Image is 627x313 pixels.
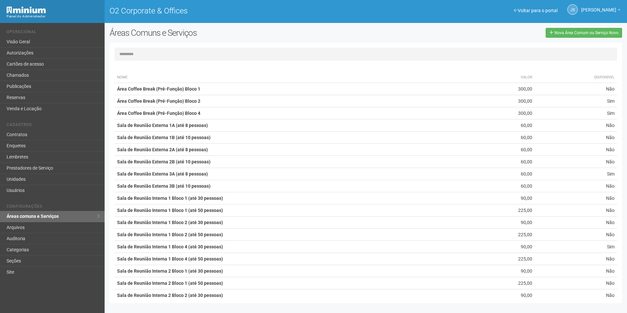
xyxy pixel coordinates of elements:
[546,28,622,38] a: Nova Área Comum ou Serviço Novo
[473,265,535,277] td: 90,00
[117,86,200,92] strong: Área Coffee Break (Pré-Função) Bloco 1
[535,204,617,217] td: Não
[473,277,535,289] td: 225,00
[117,244,223,249] strong: Sala de Reunião Interna 1 Bloco 4 (até 30 pessoas)
[535,72,617,83] th: Disponível
[117,171,208,177] strong: Sala de Reunião Externa 3A (até 8 pessoas)
[535,144,617,156] td: Não
[609,31,618,35] span: Novo
[473,241,535,253] td: 90,00
[473,192,535,204] td: 90,00
[7,13,100,19] div: Painel do Administrador
[473,217,535,229] td: 90,00
[473,289,535,302] td: 90,00
[473,144,535,156] td: 60,00
[117,111,200,116] strong: Área Coffee Break (Pré-Função) Bloco 4
[535,180,617,192] td: Não
[7,204,100,211] li: Configurações
[117,281,223,286] strong: Sala de Reunião Interna 2 Bloco 1 (até 50 pessoas)
[473,204,535,217] td: 225,00
[117,159,211,164] strong: Sala de Reunião Externa 2B (até 10 pessoas)
[514,8,557,13] a: Voltar para o portal
[117,196,223,201] strong: Sala de Reunião Interna 1 Bloco 1 (até 30 pessoas)
[117,98,200,104] strong: Área Coffee Break (Pré-Função) Bloco 2
[7,122,100,129] li: Cadastros
[581,1,616,12] span: Jeferson Souza
[117,220,223,225] strong: Sala de Reunião Interna 1 Bloco 2 (até 30 pessoas)
[473,119,535,132] td: 60,00
[535,265,617,277] td: Não
[555,31,608,35] span: Nova Área Comum ou Serviço
[473,72,535,83] th: Valor
[567,4,578,15] a: JS
[535,156,617,168] td: Não
[535,217,617,229] td: Não
[7,30,100,36] li: Operacional
[114,72,473,83] th: Nome
[117,123,208,128] strong: Sala de Reunião Externa 1A (até 8 pessoas)
[117,268,223,274] strong: Sala de Reunião Interna 2 Bloco 1 (até 30 pessoas)
[535,107,617,119] td: Sim
[117,256,223,261] strong: Sala de Reunião Interna 1 Bloco 4 (até 50 pessoas)
[117,147,208,152] strong: Sala de Reunião Externa 2A (até 8 pessoas)
[535,289,617,302] td: Não
[7,7,46,13] img: Minium
[473,180,535,192] td: 60,00
[473,253,535,265] td: 225,00
[117,293,223,298] strong: Sala de Reunião Interna 2 Bloco 2 (até 30 pessoas)
[535,132,617,144] td: Não
[535,168,617,180] td: Sim
[473,95,535,107] td: 300,00
[581,8,620,13] a: [PERSON_NAME]
[117,183,211,189] strong: Sala de Reunião Externa 3B (até 10 pessoas)
[535,241,617,253] td: Sim
[535,119,617,132] td: Não
[535,253,617,265] td: Não
[535,95,617,107] td: Sim
[117,208,223,213] strong: Sala de Reunião Interna 1 Bloco 1 (até 50 pessoas)
[473,83,535,95] td: 300,00
[473,168,535,180] td: 60,00
[535,277,617,289] td: Não
[473,132,535,144] td: 60,00
[473,156,535,168] td: 60,00
[110,28,317,38] h2: Áreas Comuns e Serviços
[117,135,211,140] strong: Sala de Reunião Externa 1B (até 10 pessoas)
[473,229,535,241] td: 225,00
[117,232,223,237] strong: Sala de Reunião Interna 1 Bloco 2 (até 50 pessoas)
[535,192,617,204] td: Não
[535,83,617,95] td: Não
[110,7,361,15] h1: O2 Corporate & Offices
[473,107,535,119] td: 300,00
[535,229,617,241] td: Não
